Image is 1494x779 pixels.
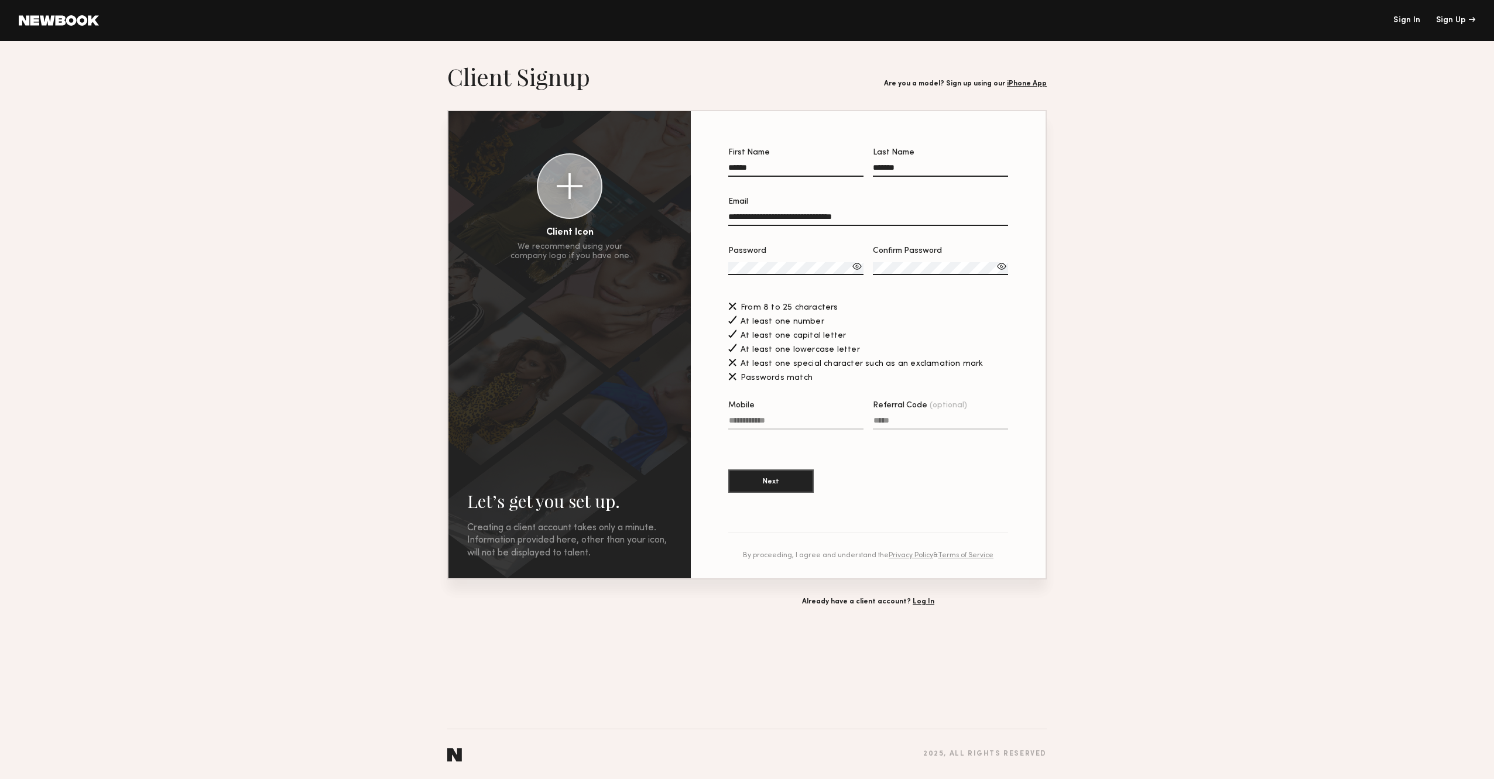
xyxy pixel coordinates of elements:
div: Last Name [873,149,1008,157]
span: At least one lowercase letter [741,346,860,354]
h1: Client Signup [447,62,590,91]
span: At least one capital letter [741,332,846,340]
div: Email [728,198,1008,206]
input: Last Name [873,163,1008,177]
span: At least one special character such as an exclamation mark [741,360,984,368]
span: (optional) [930,401,967,410]
a: Log In [913,598,934,605]
div: Are you a model? Sign up using our [884,80,1047,88]
span: From 8 to 25 characters [741,304,838,312]
a: Terms of Service [938,552,993,559]
span: At least one number [741,318,824,326]
input: First Name [728,163,863,177]
h2: Let’s get you set up. [467,489,672,513]
div: Password [728,247,863,255]
div: Creating a client account takes only a minute. Information provided here, other than your icon, w... [467,522,672,560]
div: 2025 , all rights reserved [923,750,1047,758]
a: Privacy Policy [889,552,933,559]
div: Referral Code [873,401,1008,410]
span: Passwords match [741,374,813,382]
input: Confirm Password [873,262,1008,276]
div: Already have a client account? [690,598,1047,606]
div: Mobile [728,401,863,410]
div: First Name [728,149,863,157]
input: Referral Code(optional) [873,416,1008,430]
a: iPhone App [1007,80,1047,87]
div: Confirm Password [873,247,1008,255]
input: Mobile [728,416,863,430]
div: By proceeding, I agree and understand the & [728,552,1008,560]
input: Password [728,262,863,276]
input: Email [728,212,1008,226]
div: We recommend using your company logo if you have one [510,242,629,261]
button: Next [728,469,814,493]
a: Sign In [1393,16,1420,25]
div: Sign Up [1436,16,1475,25]
div: Client Icon [546,228,594,238]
